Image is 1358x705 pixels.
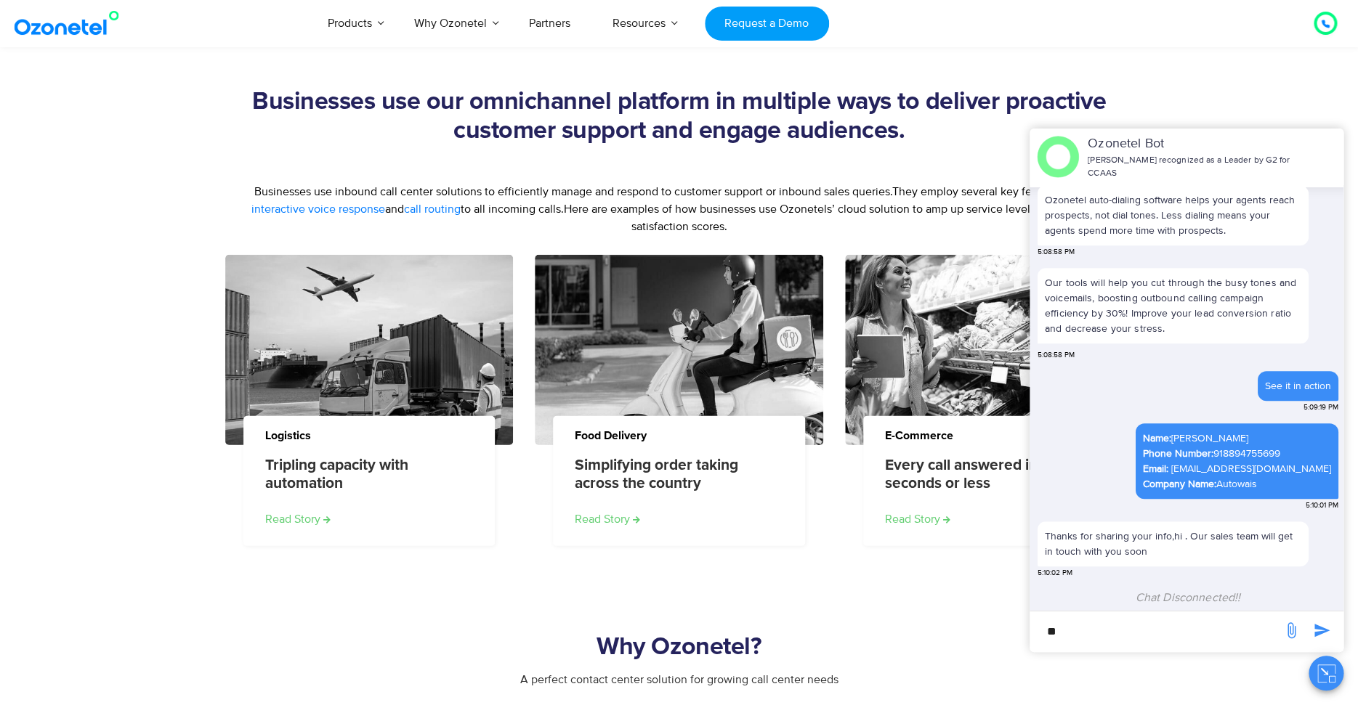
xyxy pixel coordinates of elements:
[1143,478,1216,490] b: Company Name:
[254,184,892,199] span: Businesses use inbound call center solutions to efficiently manage and respond to customer suppor...
[863,412,1133,441] div: E-commerce
[1265,378,1331,394] div: See it in action
[1045,192,1301,238] p: Ozonetel auto-dialing software helps your agents reach prospects, not dial tones. Less dialing me...
[1298,152,1309,164] span: end chat or minimize
[225,633,1133,662] h2: Why Ozonetel?
[892,184,1104,199] span: They employ several key features such as
[1306,500,1338,511] span: 5:10:01 PM
[1088,154,1296,180] p: [PERSON_NAME] recognized as a Leader by G2 for CCAAS
[520,672,838,687] span: A perfect contact center solution for growing call center needs
[251,200,385,218] a: interactive voice response
[385,202,404,216] span: and
[1309,656,1343,690] button: Close chat
[1136,590,1241,605] span: Chat Disconnected!!
[1143,447,1213,460] b: Phone Number:
[1045,529,1301,559] p: Thanks for sharing your info,hi . Our sales team will get in touch with you soon
[575,456,775,492] a: Simplifying order taking across the country
[1277,616,1306,645] span: send message
[404,200,461,218] a: call routing
[1304,402,1338,413] span: 5:09:19 PM
[1038,350,1075,361] span: 5:08:58 PM
[705,7,829,41] a: Request a Demo
[225,88,1133,146] h2: Businesses use our omnichannel platform in multiple ways to deliver proactive customer support an...
[885,510,950,528] a: Read more about Every call answered in 10 seconds or less
[553,412,823,441] div: Food Delivery
[1143,462,1168,475] b: Email:
[1088,134,1296,154] p: Ozonetel Bot
[265,456,465,492] a: Tripling capacity with automation
[885,456,1085,492] a: Every call answered in 10 seconds or less
[575,510,640,528] a: Read more about Simplifying order taking across the country
[564,202,1107,234] span: Here are examples of how businesses use Ozonetels’ cloud solution to amp up service levels and cu...
[1037,619,1275,645] div: new-msg-input
[265,510,331,528] a: Read more about Tripling capacity with automation
[461,202,564,216] span: to all incoming calls.
[243,412,514,441] div: Logistics
[1038,247,1075,258] span: 5:08:58 PM
[1037,136,1079,178] img: header
[1307,616,1336,645] span: send message
[1171,461,1331,476] a: [EMAIL_ADDRESS][DOMAIN_NAME]
[1143,432,1171,444] b: Name:
[1038,268,1309,343] p: Our tools will help you cut through the busy tones and voicemails, boosting outbound calling camp...
[1038,568,1072,579] span: 5:10:02 PM
[1143,431,1331,492] div: [PERSON_NAME] 918894755699 Autowais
